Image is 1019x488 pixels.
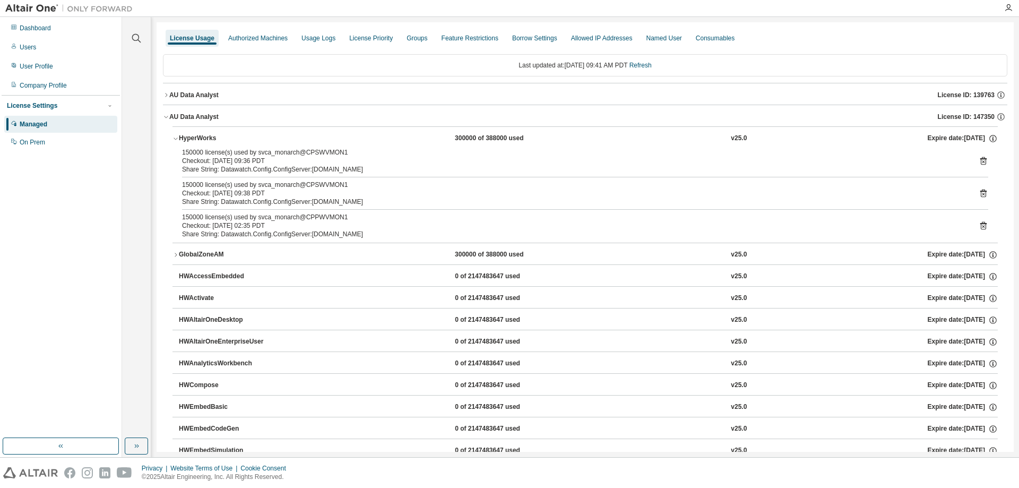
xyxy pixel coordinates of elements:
div: Checkout: [DATE] 09:36 PDT [182,157,963,165]
a: Refresh [629,62,652,69]
div: Share String: Datawatch.Config.ConfigServer:[DOMAIN_NAME] [182,165,963,174]
button: HWAltairOneDesktop0 of 2147483647 usedv25.0Expire date:[DATE] [179,309,998,332]
img: altair_logo.svg [3,467,58,478]
img: Altair One [5,3,138,14]
div: HWAltairOneEnterpriseUser [179,337,274,347]
div: v25.0 [731,403,747,412]
div: Company Profile [20,81,67,90]
div: On Prem [20,138,45,147]
div: HWAltairOneDesktop [179,315,274,325]
div: GlobalZoneAM [179,250,274,260]
div: 0 of 2147483647 used [455,337,550,347]
div: Privacy [142,464,170,473]
div: Expire date: [DATE] [928,272,998,281]
div: 150000 license(s) used by svca_monarch@CPSWVMON1 [182,148,963,157]
button: HWCompose0 of 2147483647 usedv25.0Expire date:[DATE] [179,374,998,397]
div: Cookie Consent [240,464,292,473]
div: Website Terms of Use [170,464,240,473]
img: facebook.svg [64,467,75,478]
div: Dashboard [20,24,51,32]
div: License Usage [170,34,214,42]
div: Usage Logs [301,34,335,42]
div: Expire date: [DATE] [928,250,998,260]
button: HWEmbedCodeGen0 of 2147483647 usedv25.0Expire date:[DATE] [179,417,998,441]
div: Authorized Machines [228,34,288,42]
div: v25.0 [731,272,747,281]
div: Expire date: [DATE] [928,381,998,390]
div: HWEmbedBasic [179,403,274,412]
img: instagram.svg [82,467,93,478]
img: youtube.svg [117,467,132,478]
div: Expire date: [DATE] [928,294,998,303]
button: AU Data AnalystLicense ID: 139763 [163,83,1007,107]
div: Expire date: [DATE] [928,337,998,347]
div: Groups [407,34,427,42]
div: HWAnalyticsWorkbench [179,359,274,369]
span: License ID: 139763 [938,91,995,99]
button: HWAccessEmbedded0 of 2147483647 usedv25.0Expire date:[DATE] [179,265,998,288]
div: Expire date: [DATE] [928,315,998,325]
div: Last updated at: [DATE] 09:41 AM PDT [163,54,1007,76]
span: License ID: 147350 [938,113,995,121]
button: HWActivate0 of 2147483647 usedv25.0Expire date:[DATE] [179,287,998,310]
div: HWAccessEmbedded [179,272,274,281]
div: HyperWorks [179,134,274,143]
div: 0 of 2147483647 used [455,446,550,456]
div: AU Data Analyst [169,91,219,99]
div: Allowed IP Addresses [571,34,633,42]
div: Checkout: [DATE] 02:35 PDT [182,221,963,230]
div: v25.0 [731,446,747,456]
div: Expire date: [DATE] [928,403,998,412]
div: HWActivate [179,294,274,303]
div: 150000 license(s) used by svca_monarch@CPSWVMON1 [182,181,963,189]
div: v25.0 [731,315,747,325]
div: Expire date: [DATE] [928,446,998,456]
div: Feature Restrictions [442,34,498,42]
div: 300000 of 388000 used [455,250,550,260]
div: License Settings [7,101,57,110]
div: 0 of 2147483647 used [455,424,550,434]
div: Expire date: [DATE] [928,359,998,369]
p: © 2025 Altair Engineering, Inc. All Rights Reserved. [142,473,292,482]
div: Consumables [696,34,735,42]
div: User Profile [20,62,53,71]
div: Named User [646,34,681,42]
button: HWEmbedBasic0 of 2147483647 usedv25.0Expire date:[DATE] [179,396,998,419]
div: v25.0 [731,294,747,303]
div: v25.0 [731,381,747,390]
div: 0 of 2147483647 used [455,294,550,303]
div: 0 of 2147483647 used [455,381,550,390]
div: Expire date: [DATE] [928,424,998,434]
div: Share String: Datawatch.Config.ConfigServer:[DOMAIN_NAME] [182,230,963,238]
div: v25.0 [731,337,747,347]
div: HWCompose [179,381,274,390]
button: AU Data AnalystLicense ID: 147350 [163,105,1007,129]
div: HWEmbedCodeGen [179,424,274,434]
button: GlobalZoneAM300000 of 388000 usedv25.0Expire date:[DATE] [172,243,998,267]
div: v25.0 [731,134,747,143]
button: HWAltairOneEnterpriseUser0 of 2147483647 usedv25.0Expire date:[DATE] [179,330,998,354]
div: 0 of 2147483647 used [455,272,550,281]
div: Expire date: [DATE] [928,134,998,143]
div: 0 of 2147483647 used [455,359,550,369]
div: Share String: Datawatch.Config.ConfigServer:[DOMAIN_NAME] [182,198,963,206]
div: 150000 license(s) used by svca_monarch@CPPWVMON1 [182,213,963,221]
div: AU Data Analyst [169,113,219,121]
img: linkedin.svg [99,467,110,478]
div: 0 of 2147483647 used [455,315,550,325]
div: License Priority [349,34,393,42]
div: v25.0 [731,359,747,369]
div: Managed [20,120,47,129]
div: Borrow Settings [512,34,557,42]
div: v25.0 [731,424,747,434]
div: v25.0 [731,250,747,260]
div: HWEmbedSimulation [179,446,274,456]
button: HWEmbedSimulation0 of 2147483647 usedv25.0Expire date:[DATE] [179,439,998,463]
div: Checkout: [DATE] 09:38 PDT [182,189,963,198]
div: 0 of 2147483647 used [455,403,550,412]
button: HWAnalyticsWorkbench0 of 2147483647 usedv25.0Expire date:[DATE] [179,352,998,375]
div: 300000 of 388000 used [455,134,550,143]
button: HyperWorks300000 of 388000 usedv25.0Expire date:[DATE] [172,127,998,150]
div: Users [20,43,36,52]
